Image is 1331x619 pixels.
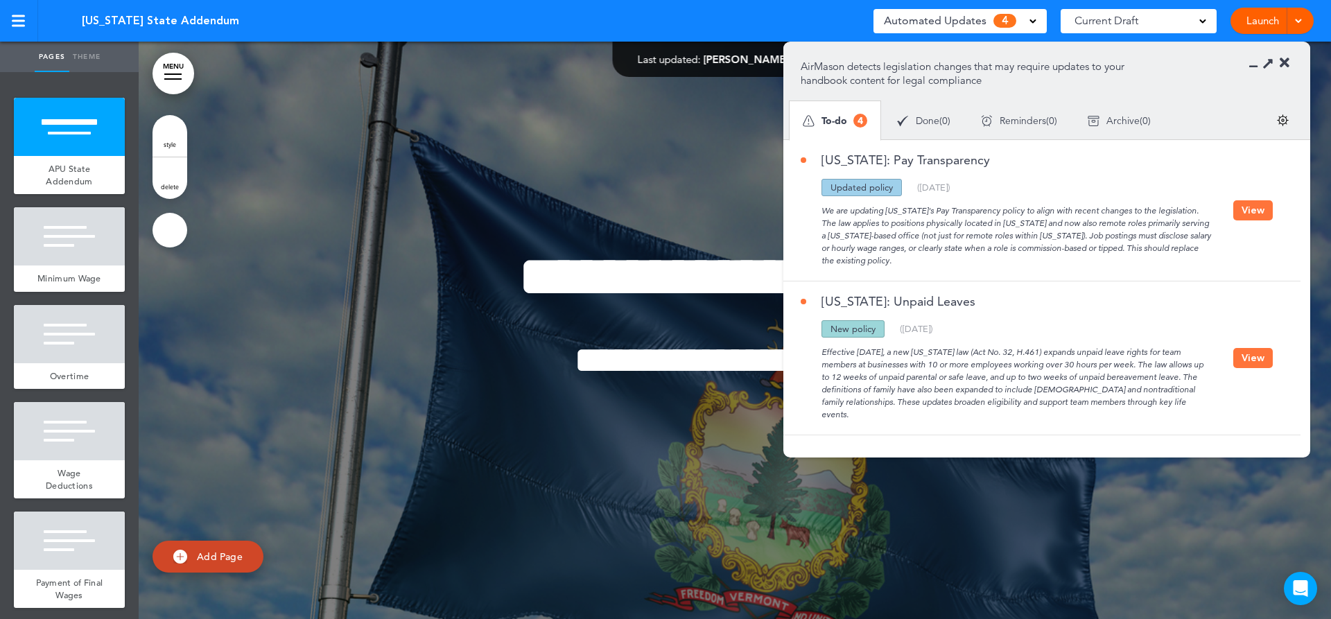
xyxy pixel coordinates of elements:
span: 0 [1142,116,1148,125]
div: ( ) [882,103,966,139]
div: ( ) [966,103,1072,139]
div: ( ) [917,183,950,192]
span: 0 [942,116,948,125]
div: We are updating [US_STATE]'s Pay Transparency policy to align with recent changes to the legislat... [801,196,1233,267]
div: Updated policy [821,179,902,196]
img: apu_icons_remind.svg [981,115,993,127]
a: Payment of Final Wages [14,570,125,608]
span: [PERSON_NAME] [704,53,789,66]
span: Archive [1106,116,1140,125]
a: Add Page [153,541,263,573]
button: View [1233,200,1273,220]
a: [US_STATE]: Pay Transparency [801,154,990,166]
span: 0 [1049,116,1054,125]
span: [DATE] [920,182,948,193]
span: Reminders [1000,116,1046,125]
div: — [638,54,833,64]
span: Payment of Final Wages [36,577,103,601]
img: settings.svg [1277,114,1289,126]
span: Done [916,116,939,125]
img: apu_icons_todo.svg [803,115,815,127]
a: Wage Deductions [14,460,125,498]
div: New policy [821,320,885,338]
a: Launch [1241,8,1285,34]
span: 4 [993,14,1016,28]
a: Pages [35,42,69,72]
span: delete [161,182,179,191]
div: ( ) [1072,103,1166,139]
img: apu_icons_archive.svg [1088,115,1099,127]
a: style [153,115,187,157]
img: add.svg [173,550,187,564]
span: Current Draft [1075,11,1138,30]
span: Last updated: [638,53,701,66]
a: Overtime [14,363,125,390]
span: Wage Deductions [46,467,93,491]
span: [DATE] [903,323,930,334]
img: apu_icons_done.svg [897,115,909,127]
button: View [1233,348,1273,368]
a: delete [153,157,187,199]
span: [US_STATE] State Addendum [82,13,239,28]
span: Minimum Wage [37,272,101,284]
p: AirMason detects legislation changes that may require updates to your handbook content for legal ... [801,60,1145,87]
div: Effective [DATE], a new [US_STATE] law (Act No. 32, H.461) expands unpaid leave rights for team m... [801,338,1233,421]
a: Theme [69,42,104,72]
a: Minimum Wage [14,265,125,292]
span: style [164,140,176,148]
span: Overtime [50,370,89,382]
span: 4 [853,114,867,128]
span: Automated Updates [884,11,986,30]
a: APU State Addendum [14,156,125,194]
span: To-do [821,116,847,125]
a: [US_STATE]: Unpaid Leaves [801,295,975,308]
div: Open Intercom Messenger [1284,572,1317,605]
a: MENU [153,53,194,94]
div: ( ) [900,324,933,333]
span: Add Page [197,550,243,563]
span: APU State Addendum [46,163,92,187]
